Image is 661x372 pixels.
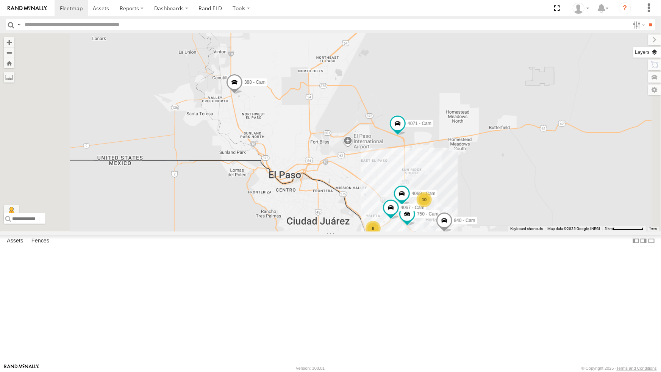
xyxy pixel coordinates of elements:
[648,235,655,246] label: Hide Summary Table
[617,366,657,370] a: Terms and Conditions
[411,191,435,196] span: 4069 - Cam
[510,226,543,231] button: Keyboard shortcuts
[605,227,613,231] span: 5 km
[3,236,27,246] label: Assets
[366,221,381,236] div: 8
[4,37,14,47] button: Zoom in
[640,235,647,246] label: Dock Summary Table to the Right
[648,84,661,95] label: Map Settings
[602,226,646,231] button: Map Scale: 5 km per 77 pixels
[400,205,424,210] span: 4067 - Cam
[650,227,658,230] a: Terms (opens in new tab)
[619,2,631,14] i: ?
[4,58,14,68] button: Zoom Home
[417,192,432,207] div: 10
[8,6,47,11] img: rand-logo.svg
[4,205,19,220] button: Drag Pegman onto the map to open Street View
[454,218,475,223] span: 840 - Cam
[4,364,39,372] a: Visit our Website
[244,79,265,84] span: 388 - Cam
[4,47,14,58] button: Zoom out
[296,366,325,370] div: Version: 308.01
[632,235,640,246] label: Dock Summary Table to the Left
[417,211,438,216] span: 750 - Cam
[16,19,22,30] label: Search Query
[581,366,657,370] div: © Copyright 2025 -
[28,236,53,246] label: Fences
[547,227,600,231] span: Map data ©2025 Google, INEGI
[408,121,431,126] span: 4071 - Cam
[630,19,646,30] label: Search Filter Options
[570,3,592,14] div: Armando Sotelo
[4,72,14,83] label: Measure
